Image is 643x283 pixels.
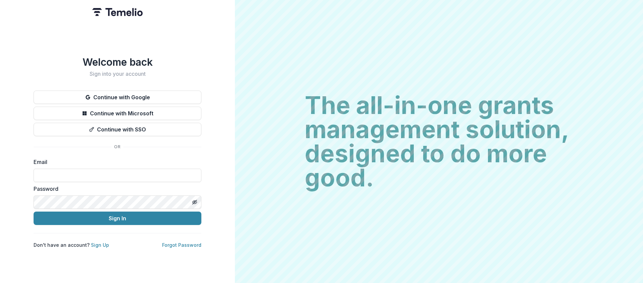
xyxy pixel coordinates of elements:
[34,107,201,120] button: Continue with Microsoft
[34,91,201,104] button: Continue with Google
[34,212,201,225] button: Sign In
[162,242,201,248] a: Forgot Password
[34,123,201,136] button: Continue with SSO
[34,241,109,248] p: Don't have an account?
[91,242,109,248] a: Sign Up
[189,197,200,208] button: Toggle password visibility
[34,56,201,68] h1: Welcome back
[34,158,197,166] label: Email
[34,71,201,77] h2: Sign into your account
[34,185,197,193] label: Password
[92,8,143,16] img: Temelio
